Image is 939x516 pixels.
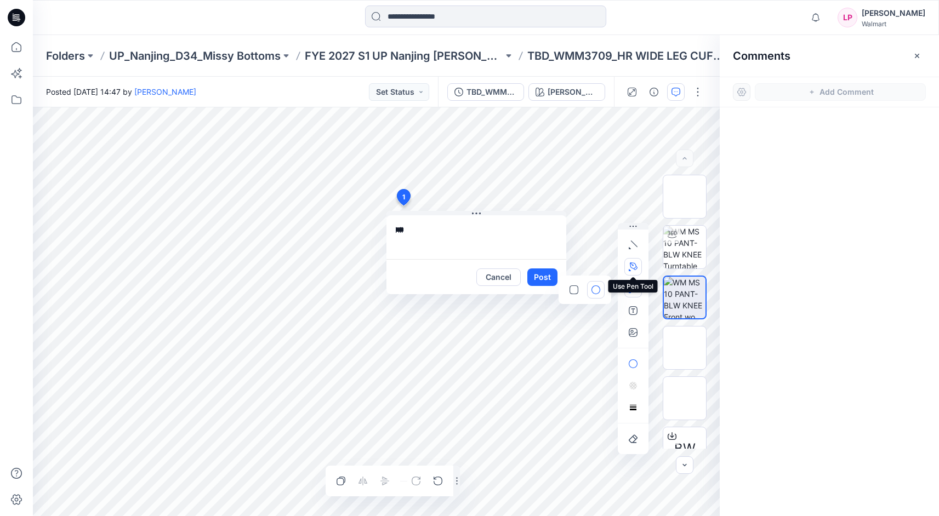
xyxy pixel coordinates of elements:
[109,48,281,64] a: UP_Nanjing_D34_Missy Bottoms
[645,83,663,101] button: Details
[674,439,696,458] span: BW
[548,86,598,98] div: [PERSON_NAME] Light Wash
[862,20,925,28] div: Walmart
[305,48,503,64] a: FYE 2027 S1 UP Nanjing [PERSON_NAME]
[733,49,790,62] h2: Comments
[476,268,521,286] button: Cancel
[838,8,857,27] div: LP
[663,226,706,268] img: WM MS 10 PANT-BLW KNEE Turntable with Avatar
[527,268,557,286] button: Post
[46,86,196,98] span: Posted [DATE] 14:47 by
[664,277,705,318] img: WM MS 10 PANT-BLW KNEE Front wo Avatar
[527,48,726,64] p: TBD_WMM3709_HR WIDE LEG CUFF JEAN_[DATE]
[466,86,517,98] div: TBD_WMM3709_HR WIDE LEG CUFF JEAN_[DATE]
[46,48,85,64] a: Folders
[528,83,605,101] button: [PERSON_NAME] Light Wash
[134,87,196,96] a: [PERSON_NAME]
[862,7,925,20] div: [PERSON_NAME]
[755,83,926,101] button: Add Comment
[447,83,524,101] button: TBD_WMM3709_HR WIDE LEG CUFF JEAN_[DATE]
[402,192,405,202] span: 1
